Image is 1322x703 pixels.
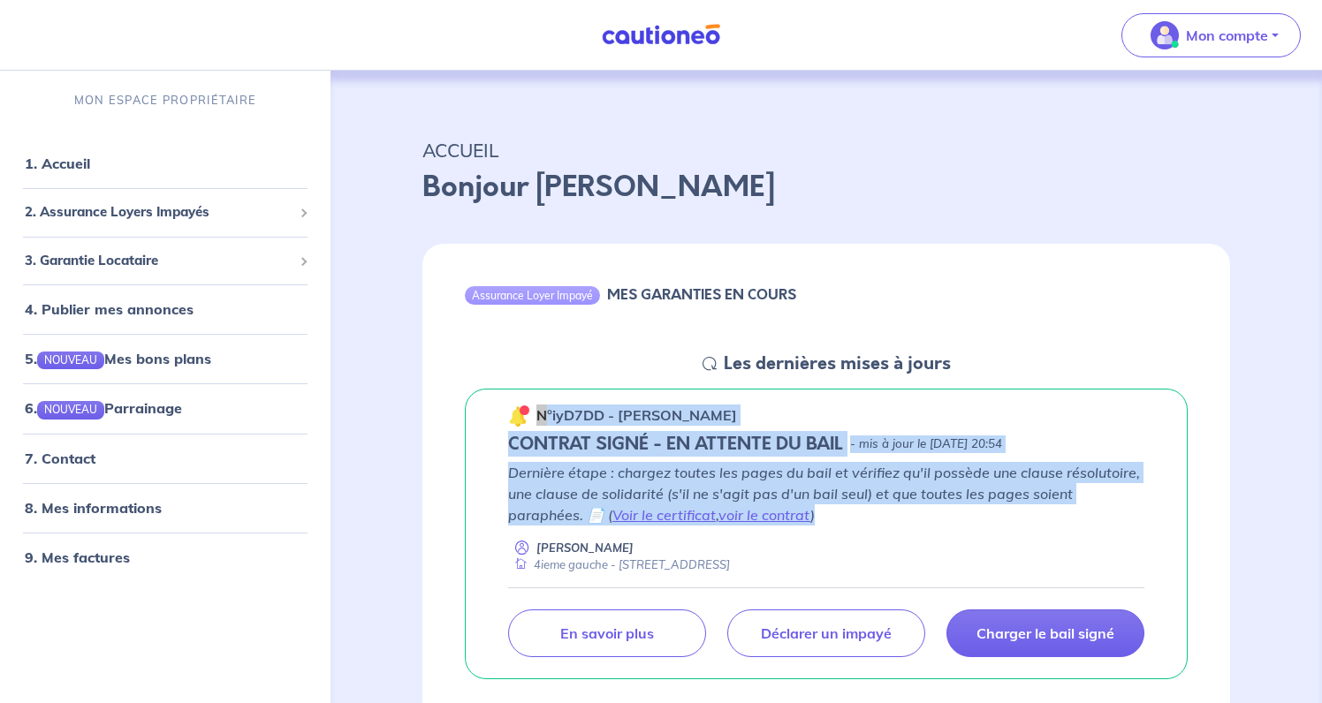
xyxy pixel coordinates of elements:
[7,490,323,525] div: 8. Mes informations
[25,350,211,367] a: 5.NOUVEAUMes bons plans
[536,404,737,426] p: n°iyD7DD - [PERSON_NAME]
[1151,21,1179,49] img: illu_account_valid_menu.svg
[612,506,716,524] a: Voir le certificat
[7,195,323,230] div: 2. Assurance Loyers Impayés
[508,609,706,657] a: En savoir plus
[508,405,529,427] img: 🔔
[946,609,1144,657] a: Charger le bail signé
[724,353,951,374] h5: Les dernières mises à jours
[422,166,1230,208] p: Bonjour [PERSON_NAME]
[536,540,634,556] p: [PERSON_NAME]
[25,202,293,223] span: 2. Assurance Loyers Impayés
[1121,13,1301,57] button: illu_account_valid_menu.svgMon compte
[25,300,194,318] a: 4. Publier mes annonces
[7,244,323,278] div: 3. Garantie Locataire
[7,540,323,575] div: 9. Mes factures
[25,548,130,566] a: 9. Mes factures
[422,134,1230,166] p: ACCUEIL
[508,434,1144,455] div: state: CONTRACT-SIGNED, Context: NEW,CHOOSE-CERTIFICATE,ALONE,LESSOR-DOCUMENTS
[560,624,654,642] p: En savoir plus
[727,609,925,657] a: Déclarer un impayé
[7,291,323,327] div: 4. Publier mes annonces
[508,462,1144,525] p: Dernière étape : chargez toutes les pages du bail et vérifiez qu'il possède une clause résolutoir...
[25,450,95,467] a: 7. Contact
[508,556,730,573] div: 4ieme gauche - [STREET_ADDRESS]
[465,286,600,304] div: Assurance Loyer Impayé
[25,251,293,271] span: 3. Garantie Locataire
[761,624,892,642] p: Déclarer un impayé
[595,24,727,46] img: Cautioneo
[74,92,256,109] p: MON ESPACE PROPRIÉTAIRE
[7,341,323,376] div: 5.NOUVEAUMes bons plans
[718,506,810,524] a: voir le contrat
[508,434,843,455] h5: CONTRAT SIGNÉ - EN ATTENTE DU BAIL
[1186,25,1268,46] p: Mon compte
[7,390,323,426] div: 6.NOUVEAUParrainage
[25,499,162,517] a: 8. Mes informations
[850,435,1002,453] p: - mis à jour le [DATE] 20:54
[25,399,182,417] a: 6.NOUVEAUParrainage
[25,155,90,172] a: 1. Accueil
[7,146,323,181] div: 1. Accueil
[607,286,796,303] h6: MES GARANTIES EN COURS
[976,624,1114,642] p: Charger le bail signé
[7,441,323,476] div: 7. Contact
